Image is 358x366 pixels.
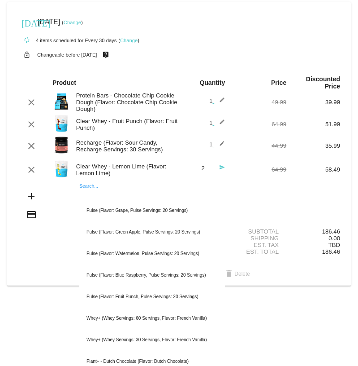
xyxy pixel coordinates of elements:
[72,139,179,153] div: Recharge (Flavor: Sour Candy, Recharge Servings: 30 Servings)
[233,248,286,255] div: Est. Total
[214,97,225,108] mat-icon: edit
[286,166,340,173] div: 58.49
[79,286,225,308] div: Pulse (Flavor: Fruit Punch, Pulse Servings: 20 Servings)
[79,265,225,286] div: Pulse (Flavor: Blue Raspberry, Pulse Servings: 20 Servings)
[26,209,37,220] mat-icon: credit_card
[26,97,37,108] mat-icon: clear
[79,243,225,265] div: Pulse (Flavor: Watermelon, Pulse Servings: 20 Servings)
[22,49,32,61] mat-icon: lock_open
[322,248,340,255] span: 186.46
[286,228,340,235] div: 186.46
[328,235,340,242] span: 0.00
[72,163,179,176] div: Clear Whey - Lemon Lime (Flavor: Lemon Lime)
[233,235,286,242] div: Shipping
[216,266,257,282] button: Delete
[26,191,37,202] mat-icon: add
[233,228,286,235] div: Subtotal
[199,79,225,86] strong: Quantity
[286,121,340,128] div: 51.99
[79,200,225,221] div: Pulse (Flavor: Grape, Pulse Servings: 20 Servings)
[118,38,139,43] small: ( )
[286,142,340,149] div: 35.99
[79,192,225,199] input: Search...
[120,38,138,43] a: Change
[72,92,179,112] div: Protein Bars - Chocolate Chip Cookie Dough (Flavor: Chocolate Chip Cookie Dough)
[52,160,70,178] img: Image-1-Carousel-Whey-Clear-Lemon-Lime.png
[26,164,37,175] mat-icon: clear
[286,99,340,106] div: 39.99
[209,97,225,104] span: 1
[72,118,179,131] div: Clear Whey - Fruit Punch (Flavor: Fruit Punch)
[79,308,225,329] div: Whey+ (Whey Servings: 60 Servings, Flavor: French Vanilla)
[209,141,225,148] span: 1
[52,79,76,86] strong: Product
[233,142,286,149] div: 44.99
[64,20,81,25] a: Change
[37,52,97,57] small: Changeable before [DATE]
[52,115,70,132] img: Image-1-Carousel-Clear-Whey-Fruit-Punch.png
[214,164,225,175] mat-icon: send
[224,269,234,280] mat-icon: delete
[22,35,32,46] mat-icon: autorenew
[233,166,286,173] div: 64.99
[233,99,286,106] div: 49.99
[209,119,225,126] span: 1
[26,119,37,130] mat-icon: clear
[52,93,70,110] img: Image-1-Carousel-Protein-Bar-CCD-transp.png
[214,141,225,151] mat-icon: edit
[79,221,225,243] div: Pulse (Flavor: Green Apple, Pulse Servings: 20 Servings)
[271,79,286,86] strong: Price
[100,49,111,61] mat-icon: live_help
[202,165,213,172] input: Quantity
[224,271,250,277] span: Delete
[52,136,70,154] img: Image-1-Carousel-Recharge30S-Sour-Candy-1000x1000-Transp.png
[18,38,116,43] small: 4 items scheduled for Every 30 days
[214,119,225,130] mat-icon: edit
[22,17,32,28] mat-icon: [DATE]
[79,329,225,351] div: Whey+ (Whey Servings: 30 Servings, Flavor: French Vanilla)
[233,121,286,128] div: 64.99
[233,242,286,248] div: Est. Tax
[62,20,83,25] small: ( )
[328,242,340,248] span: TBD
[26,141,37,151] mat-icon: clear
[306,75,340,90] strong: Discounted Price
